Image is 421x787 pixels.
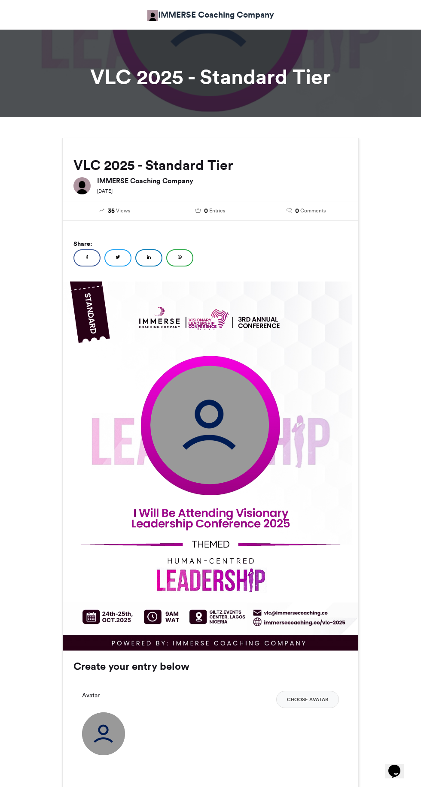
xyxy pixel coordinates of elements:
h1: VLC 2025 - Standard Tier [62,67,359,87]
small: [DATE] [97,188,113,194]
img: IMMERSE Coaching Company [147,10,158,21]
a: 0 Entries [169,206,252,216]
a: 0 Comments [265,206,348,216]
span: Comments [300,207,326,215]
img: IMMERSE Coaching Company [73,177,91,194]
img: user_circle.png [150,366,269,484]
span: Entries [209,207,225,215]
label: Avatar [82,691,100,700]
span: Views [116,207,130,215]
a: 35 Views [73,206,156,216]
button: Choose Avatar [276,691,339,708]
img: Background [63,282,359,651]
h2: VLC 2025 - Standard Tier [73,157,348,173]
iframe: chat widget [385,753,412,778]
span: 0 [295,206,299,216]
img: user_circle.png [82,712,125,755]
a: IMMERSE Coaching Company [147,9,274,21]
h6: IMMERSE Coaching Company [97,177,348,184]
span: 35 [108,206,115,216]
h5: Share: [73,238,348,249]
h3: Create your entry below [73,661,348,672]
span: 0 [204,206,208,216]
